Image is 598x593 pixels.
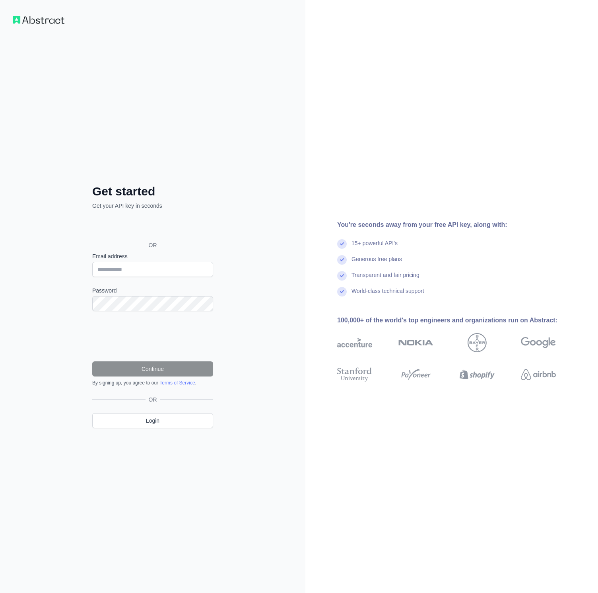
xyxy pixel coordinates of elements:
a: Terms of Service [159,380,195,386]
span: OR [142,241,163,249]
img: google [521,333,556,352]
div: World-class technical support [351,287,424,303]
img: airbnb [521,366,556,383]
img: shopify [460,366,495,383]
label: Email address [92,252,213,260]
div: 15+ powerful API's [351,239,398,255]
img: Workflow [13,16,64,24]
img: check mark [337,255,347,265]
img: check mark [337,287,347,296]
div: Generous free plans [351,255,402,271]
img: nokia [398,333,433,352]
div: You're seconds away from your free API key, along with: [337,220,581,230]
img: stanford university [337,366,372,383]
img: payoneer [398,366,433,383]
div: By signing up, you agree to our . [92,380,213,386]
div: 100,000+ of the world's top engineers and organizations run on Abstract: [337,316,581,325]
div: Transparent and fair pricing [351,271,419,287]
button: Continue [92,361,213,376]
iframe: Sign in with Google Button [88,218,216,236]
a: Login [92,413,213,428]
img: check mark [337,239,347,249]
span: OR [146,396,160,404]
img: bayer [468,333,487,352]
iframe: reCAPTCHA [92,321,213,352]
img: accenture [337,333,372,352]
h2: Get started [92,184,213,199]
label: Password [92,287,213,295]
p: Get your API key in seconds [92,202,213,210]
img: check mark [337,271,347,281]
